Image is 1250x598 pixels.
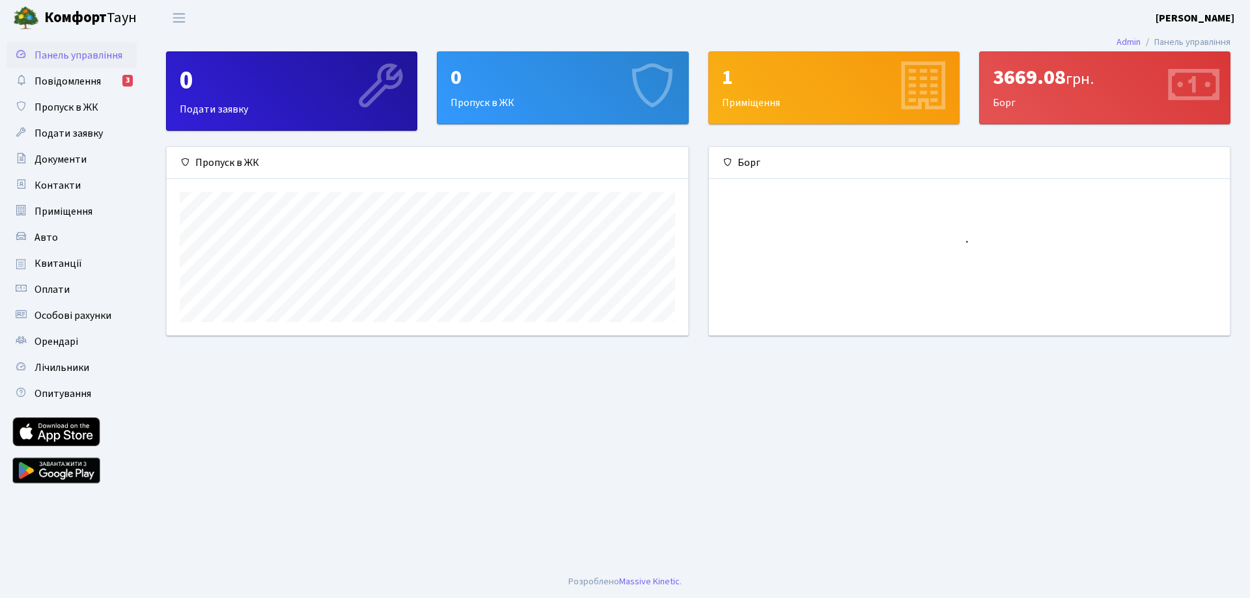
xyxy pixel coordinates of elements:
span: Лічильники [35,360,89,375]
a: Оплати [7,277,137,303]
a: Авто [7,224,137,251]
span: Таун [44,7,137,29]
button: Переключити навігацію [163,7,195,29]
div: Пропуск в ЖК [167,147,688,179]
nav: breadcrumb [1097,29,1250,56]
span: Контакти [35,178,81,193]
li: Панель управління [1141,35,1230,49]
span: Повідомлення [35,74,101,88]
b: Комфорт [44,7,107,28]
a: Квитанції [7,251,137,277]
a: Пропуск в ЖК [7,94,137,120]
a: Повідомлення3 [7,68,137,94]
a: Лічильники [7,355,137,381]
span: Приміщення [35,204,92,219]
div: Борг [980,52,1230,124]
span: Документи [35,152,87,167]
span: Оплати [35,282,70,297]
a: Приміщення [7,198,137,224]
div: Розроблено . [568,575,682,589]
span: Авто [35,230,58,245]
div: 1 [722,65,946,90]
div: Приміщення [709,52,959,124]
a: Панель управління [7,42,137,68]
span: грн. [1066,68,1094,90]
b: [PERSON_NAME] [1156,11,1234,25]
a: 0Подати заявку [166,51,417,131]
span: Квитанції [35,256,82,271]
a: 0Пропуск в ЖК [437,51,688,124]
a: Орендарі [7,329,137,355]
a: Особові рахунки [7,303,137,329]
div: 3 [122,75,133,87]
a: Документи [7,146,137,172]
a: Опитування [7,381,137,407]
div: Борг [709,147,1230,179]
span: Подати заявку [35,126,103,141]
a: [PERSON_NAME] [1156,10,1234,26]
div: Пропуск в ЖК [437,52,687,124]
a: Massive Kinetic [619,575,680,588]
a: 1Приміщення [708,51,960,124]
div: 0 [451,65,674,90]
a: Контакти [7,172,137,198]
a: Admin [1117,35,1141,49]
div: 3669.08 [993,65,1217,90]
span: Особові рахунки [35,308,111,323]
span: Опитування [35,387,91,401]
span: Пропуск в ЖК [35,100,98,115]
img: logo.png [13,5,39,31]
span: Панель управління [35,48,122,62]
a: Подати заявку [7,120,137,146]
span: Орендарі [35,334,78,349]
div: Подати заявку [167,52,417,130]
div: 0 [180,65,404,96]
